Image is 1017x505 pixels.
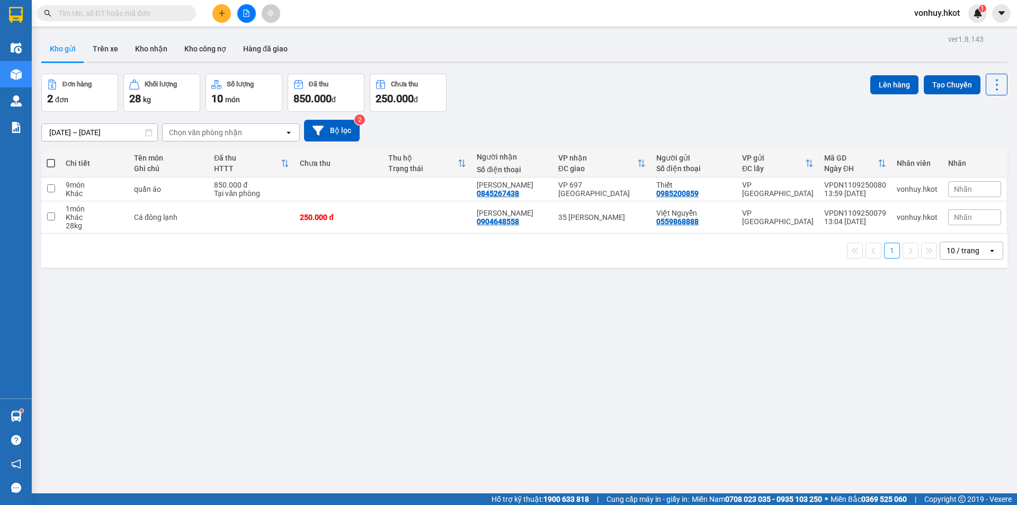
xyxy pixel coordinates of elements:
span: 250.000 [376,92,414,105]
div: HTTT [214,164,281,173]
div: 9 món [66,181,123,189]
div: ver 1.8.143 [948,33,984,45]
div: quần áo [134,185,203,193]
div: Nhân viên [897,159,938,167]
div: 13:59 [DATE] [824,189,886,198]
button: Khối lượng28kg [123,74,200,112]
span: question-circle [11,435,21,445]
button: Đã thu850.000đ [288,74,364,112]
img: icon-new-feature [973,8,983,18]
button: caret-down [992,4,1011,23]
span: Miền Bắc [831,493,907,505]
div: 250.000 đ [300,213,378,222]
span: Hỗ trợ kỹ thuật: [492,493,589,505]
span: | [915,493,916,505]
span: đơn [55,95,68,104]
th: Toggle SortBy [209,149,295,178]
button: Kho công nợ [176,36,235,61]
span: plus [218,10,226,17]
span: 850.000 [293,92,332,105]
th: Toggle SortBy [737,149,819,178]
button: Số lượng10món [206,74,282,112]
span: đ [414,95,418,104]
div: 10 / trang [947,245,979,256]
div: 28 kg [66,222,123,230]
span: copyright [958,495,966,503]
span: Nhãn [954,185,972,193]
span: ⚪️ [825,497,828,501]
input: Tìm tên, số ĐT hoặc mã đơn [58,7,183,19]
div: Ngày ĐH [824,164,878,173]
sup: 2 [354,114,365,125]
strong: 0369 525 060 [861,495,907,503]
div: Người nhận [477,153,547,161]
span: 10 [211,92,223,105]
div: Cá đông lạnh [134,213,203,222]
div: Đơn hàng [63,81,92,88]
span: món [225,95,240,104]
span: search [44,10,51,17]
div: VPDN1109250079 [824,209,886,217]
div: Số điện thoại [477,165,547,174]
div: VP nhận [558,154,637,162]
div: Chọn văn phòng nhận [169,127,242,138]
div: Số lượng [227,81,254,88]
th: Toggle SortBy [383,149,471,178]
strong: 1900 633 818 [543,495,589,503]
div: Thiết [656,181,731,189]
div: Tuấn Anh [477,209,547,217]
div: Đã thu [309,81,328,88]
div: vonhuy.hkot [897,213,938,222]
div: Đã thu [214,154,281,162]
span: 2 [47,92,53,105]
img: warehouse-icon [11,69,22,80]
button: Kho nhận [127,36,176,61]
div: VP gửi [742,154,805,162]
div: Hương Anh [477,181,547,189]
div: VP [GEOGRAPHIC_DATA] [742,181,814,198]
div: ĐC lấy [742,164,805,173]
span: | [597,493,599,505]
img: warehouse-icon [11,42,22,54]
div: ĐC giao [558,164,637,173]
div: Trạng thái [388,164,458,173]
button: aim [262,4,280,23]
div: Khác [66,213,123,222]
button: Tạo Chuyến [924,75,980,94]
div: 850.000 đ [214,181,289,189]
div: Ghi chú [134,164,203,173]
div: 0845267438 [477,189,519,198]
button: Lên hàng [870,75,918,94]
button: Hàng đã giao [235,36,296,61]
span: 28 [129,92,141,105]
div: vonhuy.hkot [897,185,938,193]
div: Chưa thu [391,81,418,88]
button: Bộ lọc [304,120,360,141]
span: Miền Nam [692,493,822,505]
div: Chi tiết [66,159,123,167]
img: logo-vxr [9,7,23,23]
div: Nhãn [948,159,1001,167]
div: Việt Nguyễn [656,209,731,217]
button: Đơn hàng2đơn [41,74,118,112]
div: Chưa thu [300,159,378,167]
span: kg [143,95,151,104]
img: warehouse-icon [11,95,22,107]
div: 13:04 [DATE] [824,217,886,226]
span: message [11,483,21,493]
span: đ [332,95,336,104]
svg: open [284,128,293,137]
span: Nhãn [954,213,972,222]
button: 1 [884,243,900,259]
div: Người gửi [656,154,731,162]
span: vonhuy.hkot [906,6,968,20]
div: Khác [66,189,123,198]
button: Kho gửi [41,36,84,61]
button: file-add [237,4,256,23]
span: aim [267,10,274,17]
sup: 1 [20,409,23,412]
div: Tại văn phòng [214,189,289,198]
button: Trên xe [84,36,127,61]
th: Toggle SortBy [819,149,891,178]
svg: open [988,246,996,255]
